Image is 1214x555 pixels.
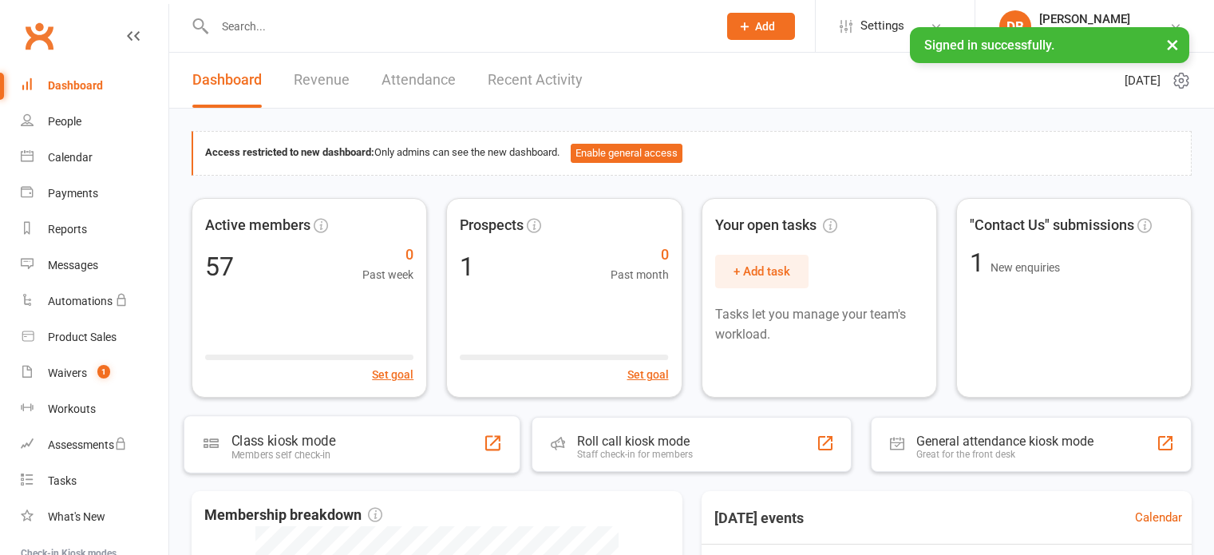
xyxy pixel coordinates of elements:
[48,259,98,272] div: Messages
[48,438,127,451] div: Assessments
[21,212,168,248] a: Reports
[727,13,795,40] button: Add
[715,214,837,237] span: Your open tasks
[21,391,168,427] a: Workouts
[210,15,706,38] input: Search...
[924,38,1054,53] span: Signed in successfully.
[382,53,456,108] a: Attendance
[611,244,669,267] span: 0
[204,504,382,527] span: Membership breakdown
[362,266,413,283] span: Past week
[970,214,1134,237] span: "Contact Us" submissions
[48,115,81,128] div: People
[21,176,168,212] a: Payments
[48,474,77,487] div: Tasks
[627,366,669,383] button: Set goal
[1135,508,1182,527] a: Calendar
[577,449,693,460] div: Staff check-in for members
[460,214,524,237] span: Prospects
[48,223,87,236] div: Reports
[205,144,1179,163] div: Only admins can see the new dashboard.
[21,427,168,463] a: Assessments
[21,140,168,176] a: Calendar
[48,151,93,164] div: Calendar
[48,402,96,415] div: Workouts
[48,187,98,200] div: Payments
[48,510,105,523] div: What's New
[460,254,474,279] div: 1
[21,104,168,140] a: People
[205,254,234,279] div: 57
[991,261,1060,274] span: New enquiries
[21,283,168,319] a: Automations
[21,355,168,391] a: Waivers 1
[860,8,904,44] span: Settings
[48,331,117,343] div: Product Sales
[21,499,168,535] a: What's New
[21,248,168,283] a: Messages
[1039,12,1130,26] div: [PERSON_NAME]
[916,449,1093,460] div: Great for the front desk
[1039,26,1130,41] div: Focus facilities
[21,319,168,355] a: Product Sales
[372,366,413,383] button: Set goal
[294,53,350,108] a: Revenue
[48,79,103,92] div: Dashboard
[19,16,59,56] a: Clubworx
[715,255,809,288] button: + Add task
[205,146,374,158] strong: Access restricted to new dashboard:
[999,10,1031,42] div: DB
[21,463,168,499] a: Tasks
[231,449,335,461] div: Members self check-in
[611,266,669,283] span: Past month
[755,20,775,33] span: Add
[362,244,413,267] span: 0
[702,504,817,533] h3: [DATE] events
[192,53,262,108] a: Dashboard
[577,434,693,449] div: Roll call kiosk mode
[205,214,310,237] span: Active members
[1158,27,1187,61] button: ×
[571,144,682,163] button: Enable general access
[1125,71,1161,90] span: [DATE]
[48,295,113,307] div: Automations
[916,434,1093,449] div: General attendance kiosk mode
[488,53,583,108] a: Recent Activity
[715,304,923,345] p: Tasks let you manage your team's workload.
[21,68,168,104] a: Dashboard
[48,367,87,379] div: Waivers
[231,433,335,449] div: Class kiosk mode
[970,248,991,278] span: 1
[97,365,110,379] span: 1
